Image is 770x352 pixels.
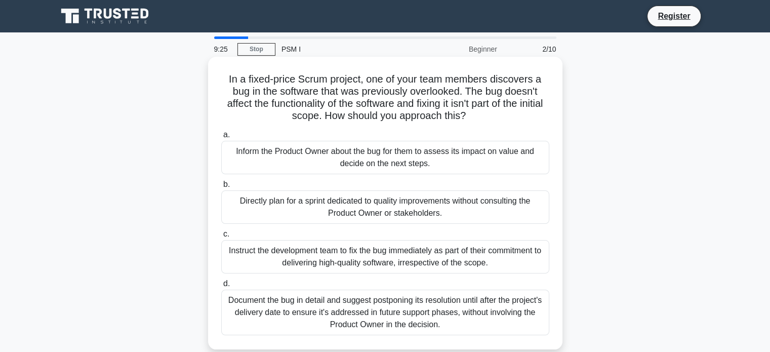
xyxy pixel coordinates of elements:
h5: In a fixed-price Scrum project, one of your team members discovers a bug in the software that was... [220,73,550,123]
div: Document the bug in detail and suggest postponing its resolution until after the project's delive... [221,290,549,335]
span: a. [223,130,230,139]
span: c. [223,229,229,238]
a: Register [652,10,696,22]
div: 9:25 [208,39,237,59]
span: b. [223,180,230,188]
div: Instruct the development team to fix the bug immediately as part of their commitment to deliverin... [221,240,549,273]
div: Inform the Product Owner about the bug for them to assess its impact on value and decide on the n... [221,141,549,174]
div: PSM I [275,39,415,59]
div: Beginner [415,39,503,59]
a: Stop [237,43,275,56]
span: d. [223,279,230,288]
div: 2/10 [503,39,562,59]
div: Directly plan for a sprint dedicated to quality improvements without consulting the Product Owner... [221,190,549,224]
